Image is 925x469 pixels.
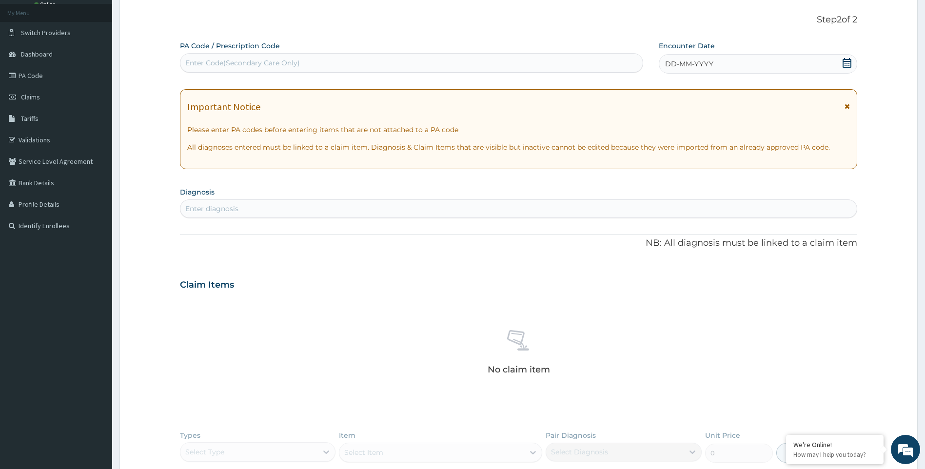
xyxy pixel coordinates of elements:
[57,123,135,221] span: We're online!
[21,93,40,101] span: Claims
[21,114,39,123] span: Tariffs
[187,101,260,112] h1: Important Notice
[488,365,550,374] p: No claim item
[180,237,858,250] p: NB: All diagnosis must be linked to a claim item
[187,125,850,135] p: Please enter PA codes before entering items that are not attached to a PA code
[34,1,58,8] a: Online
[21,28,71,37] span: Switch Providers
[659,41,715,51] label: Encounter Date
[185,204,238,214] div: Enter diagnosis
[160,5,183,28] div: Minimize live chat window
[180,187,215,197] label: Diagnosis
[180,15,858,25] p: Step 2 of 2
[793,450,876,459] p: How may I help you today?
[187,142,850,152] p: All diagnoses entered must be linked to a claim item. Diagnosis & Claim Items that are visible bu...
[793,440,876,449] div: We're Online!
[18,49,39,73] img: d_794563401_company_1708531726252_794563401
[21,50,53,59] span: Dashboard
[180,41,280,51] label: PA Code / Prescription Code
[180,280,234,291] h3: Claim Items
[185,58,300,68] div: Enter Code(Secondary Care Only)
[5,266,186,300] textarea: Type your message and hit 'Enter'
[665,59,713,69] span: DD-MM-YYYY
[51,55,164,67] div: Chat with us now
